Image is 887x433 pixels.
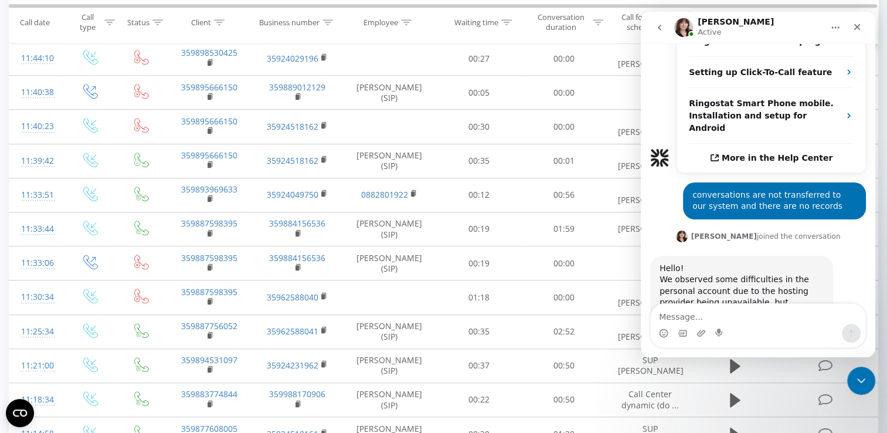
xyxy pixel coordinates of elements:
[690,9,878,47] div: Copied to clipboard!
[74,12,101,32] div: Call type
[181,82,237,93] a: 359895666150
[521,110,606,144] td: 00:00
[361,189,408,200] a: 0882801922
[437,383,522,417] td: 00:22
[21,47,52,70] div: 11:44:10
[181,354,237,366] a: 359894531097
[21,354,52,377] div: 11:21:00
[342,76,437,110] td: [PERSON_NAME] (SIP)
[606,212,694,246] td: [PERSON_NAME]
[437,349,522,383] td: 00:37
[363,17,398,27] div: Employee
[521,42,606,76] td: 00:00
[606,314,694,349] td: SUP [PERSON_NAME]
[267,292,318,303] a: 35962588040
[21,184,52,207] div: 11:33:51
[191,17,211,27] div: Client
[521,212,606,246] td: 01:59
[532,12,590,32] div: Conversation duration
[606,178,694,212] td: SUP [PERSON_NAME]
[181,252,237,263] a: 359887598395
[267,121,318,132] a: 35924518162
[10,292,225,312] textarea: Message…
[641,12,875,357] iframe: Intercom live chat
[9,244,192,327] div: Hello!We observed some difficulties in the personal account due to the hosting provider being una...
[9,244,225,353] div: Olga says…
[342,144,437,178] td: [PERSON_NAME] (SIP)
[606,110,694,144] td: LUX [PERSON_NAME]
[437,246,522,280] td: 00:19
[127,17,149,27] div: Status
[342,383,437,417] td: [PERSON_NAME] (SIP)
[521,314,606,349] td: 02:52
[181,320,237,331] a: 359887756052
[521,178,606,212] td: 00:56
[267,53,318,64] a: 35924029196
[606,349,694,383] td: SUP [PERSON_NAME]
[437,144,522,178] td: 00:35
[74,317,84,326] button: Start recording
[181,218,237,229] a: 359887598395
[21,252,52,275] div: 11:33:06
[19,262,183,308] div: We observed some difficulties in the personal account due to the hosting provider being unavailab...
[342,246,437,280] td: [PERSON_NAME] (SIP)
[267,189,318,200] a: 35924049750
[181,116,237,127] a: 359895666150
[6,399,34,427] button: Open CMP widget
[521,349,606,383] td: 00:50
[437,42,522,76] td: 00:27
[20,17,50,27] div: Call date
[21,388,52,411] div: 11:18:34
[269,252,325,263] a: 359884156536
[19,251,183,263] div: Hello!
[267,360,318,371] a: 35924231962
[269,82,325,93] a: 359889012129
[21,218,52,241] div: 11:33:44
[181,286,237,297] a: 359887598395
[181,184,237,195] a: 359893969633
[621,388,679,410] span: Call Center dynamic (do ...
[437,110,522,144] td: 00:30
[521,280,606,314] td: 00:00
[437,212,522,246] td: 00:19
[269,218,325,229] a: 359884156536
[201,312,220,331] button: Send a message…
[437,314,522,349] td: 00:35
[606,144,694,178] td: LUX [PERSON_NAME]
[259,17,320,27] div: Business number
[606,280,694,314] td: SUP [PERSON_NAME]
[437,280,522,314] td: 01:18
[21,150,52,172] div: 11:39:42
[342,212,437,246] td: [PERSON_NAME] (SIP)
[21,115,52,138] div: 11:40:23
[269,388,325,400] a: 359988170906
[21,286,52,309] div: 11:30:34
[181,47,237,58] a: 359898530425
[437,178,522,212] td: 00:12
[521,383,606,417] td: 00:50
[56,317,65,326] button: Upload attachment
[617,12,678,32] div: Call forwarding scheme title
[267,155,318,166] a: 35924518162
[267,326,318,337] a: 35962588041
[181,150,237,161] a: 359895666150
[181,388,237,400] a: 359883774844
